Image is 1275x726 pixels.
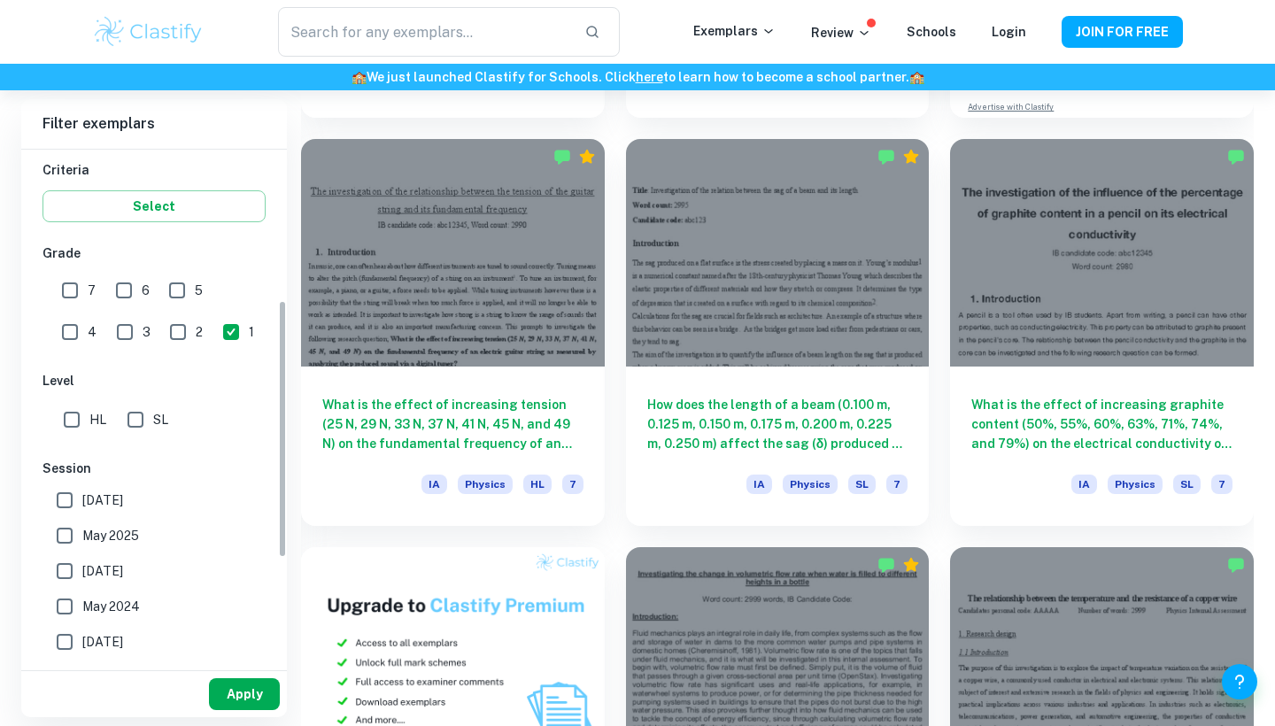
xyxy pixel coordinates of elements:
[562,475,583,494] span: 7
[647,395,908,453] h6: How does the length of a beam (0.100 m, 0.125 m, 0.150 m, 0.175 m, 0.200 m, 0.225 m, 0.250 m) aff...
[42,243,266,263] h6: Grade
[82,561,123,581] span: [DATE]
[322,395,583,453] h6: What is the effect of increasing tension (25 N, 29 N, 33 N, 37 N, 41 N, 45 N, and 49 N) on the fu...
[143,322,151,342] span: 3
[89,410,106,429] span: HL
[1211,475,1232,494] span: 7
[458,475,513,494] span: Physics
[909,70,924,84] span: 🏫
[636,70,663,84] a: here
[1173,475,1201,494] span: SL
[42,160,266,180] h6: Criteria
[902,556,920,574] div: Premium
[877,148,895,166] img: Marked
[42,459,266,478] h6: Session
[877,556,895,574] img: Marked
[195,281,203,300] span: 5
[693,21,776,41] p: Exemplars
[82,597,140,616] span: May 2024
[523,475,552,494] span: HL
[1222,664,1257,699] button: Help and Feedback
[278,7,570,57] input: Search for any exemplars...
[1227,556,1245,574] img: Marked
[4,67,1271,87] h6: We just launched Clastify for Schools. Click to learn how to become a school partner.
[992,25,1026,39] a: Login
[886,475,908,494] span: 7
[82,490,123,510] span: [DATE]
[971,395,1232,453] h6: What is the effect of increasing graphite content (50%, 55%, 60%, 63%, 71%, 74%, and 79%) on the ...
[42,190,266,222] button: Select
[153,410,168,429] span: SL
[42,371,266,390] h6: Level
[352,70,367,84] span: 🏫
[421,475,447,494] span: IA
[21,99,287,149] h6: Filter exemplars
[82,526,139,545] span: May 2025
[1227,148,1245,166] img: Marked
[626,139,930,526] a: How does the length of a beam (0.100 m, 0.125 m, 0.150 m, 0.175 m, 0.200 m, 0.225 m, 0.250 m) aff...
[88,281,96,300] span: 7
[746,475,772,494] span: IA
[578,148,596,166] div: Premium
[907,25,956,39] a: Schools
[1108,475,1163,494] span: Physics
[811,23,871,42] p: Review
[783,475,838,494] span: Physics
[553,148,571,166] img: Marked
[142,281,150,300] span: 6
[209,678,280,710] button: Apply
[92,14,205,50] img: Clastify logo
[1062,16,1183,48] button: JOIN FOR FREE
[88,322,97,342] span: 4
[82,632,123,652] span: [DATE]
[1071,475,1097,494] span: IA
[301,139,605,526] a: What is the effect of increasing tension (25 N, 29 N, 33 N, 37 N, 41 N, 45 N, and 49 N) on the fu...
[950,139,1254,526] a: What is the effect of increasing graphite content (50%, 55%, 60%, 63%, 71%, 74%, and 79%) on the ...
[249,322,254,342] span: 1
[848,475,876,494] span: SL
[196,322,203,342] span: 2
[968,101,1054,113] a: Advertise with Clastify
[902,148,920,166] div: Premium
